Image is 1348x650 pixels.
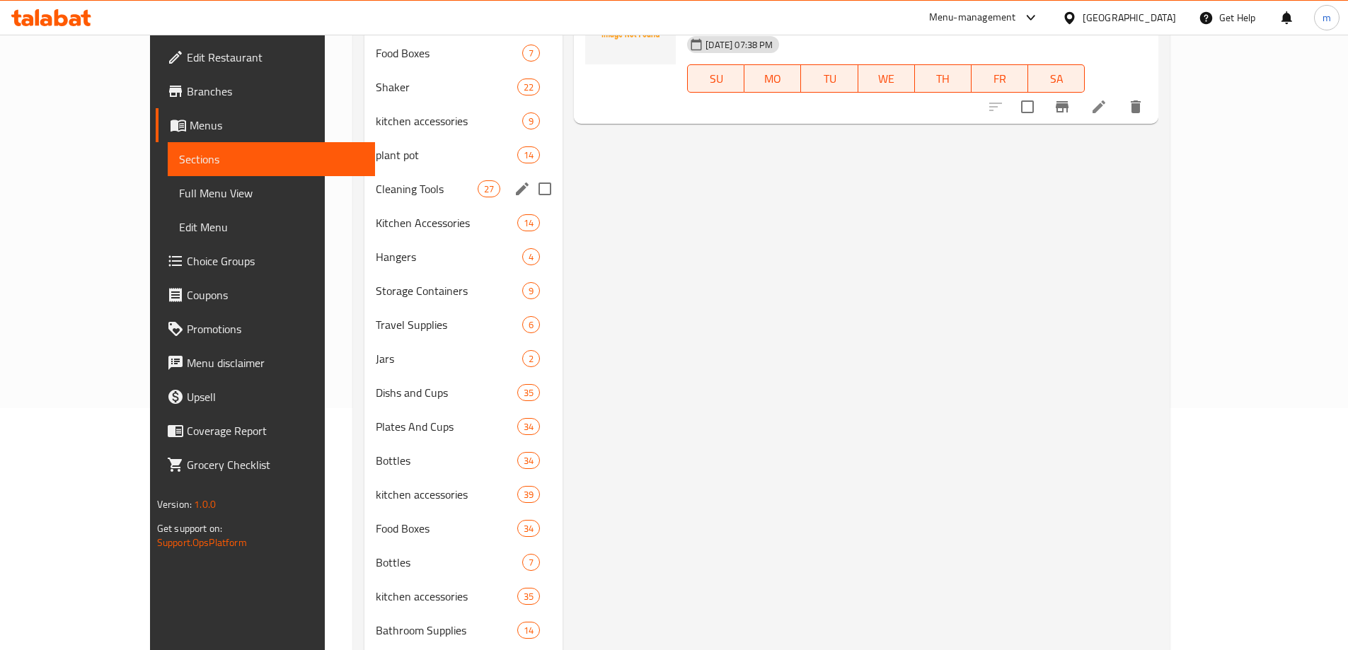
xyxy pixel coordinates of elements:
[517,214,540,231] div: items
[518,420,539,434] span: 34
[801,64,858,93] button: TU
[921,69,966,89] span: TH
[518,81,539,94] span: 22
[187,49,364,66] span: Edit Restaurant
[864,69,909,89] span: WE
[1119,90,1153,124] button: delete
[517,520,540,537] div: items
[376,248,522,265] div: Hangers
[518,216,539,230] span: 14
[156,448,375,482] a: Grocery Checklist
[518,149,539,162] span: 14
[157,495,192,513] span: Version:
[156,108,375,142] a: Menus
[518,488,539,501] span: 39
[693,69,739,89] span: SU
[376,588,517,605] span: kitchen accessories
[156,244,375,278] a: Choice Groups
[1013,92,1042,122] span: Select to update
[523,47,539,60] span: 7
[522,350,540,367] div: items
[523,250,539,264] span: 4
[156,312,375,346] a: Promotions
[858,64,915,93] button: WE
[168,210,375,244] a: Edit Menu
[376,452,517,469] span: Bottles
[364,138,563,172] div: plant pot14
[364,36,563,70] div: Food Boxes7
[156,414,375,448] a: Coverage Report
[478,180,500,197] div: items
[376,622,517,639] span: Bathroom Supplies
[187,320,364,337] span: Promotions
[523,352,539,366] span: 2
[364,545,563,579] div: Bottles7
[187,354,364,371] span: Menu disclaimer
[517,622,540,639] div: items
[518,590,539,603] span: 35
[156,40,375,74] a: Edit Restaurant
[376,316,522,333] span: Travel Supplies
[364,308,563,342] div: Travel Supplies6
[929,9,1016,26] div: Menu-management
[376,418,517,435] span: Plates And Cups
[523,318,539,332] span: 6
[187,253,364,269] span: Choice Groups
[376,214,517,231] span: Kitchen Accessories
[364,274,563,308] div: Storage Containers9
[364,376,563,410] div: Dishs and Cups35
[194,495,216,513] span: 1.0.0
[187,83,364,100] span: Branches
[364,172,563,206] div: Cleaning Tools27edit
[156,278,375,312] a: Coupons
[187,456,364,473] span: Grocery Checklist
[376,146,517,163] span: plant pot
[187,422,364,439] span: Coverage Report
[1028,64,1085,93] button: SA
[1034,69,1079,89] span: SA
[517,588,540,605] div: items
[156,346,375,380] a: Menu disclaimer
[750,69,795,89] span: MO
[376,486,517,503] div: kitchen accessories
[376,384,517,401] div: Dishs and Cups
[168,142,375,176] a: Sections
[364,443,563,477] div: Bottles34
[518,522,539,535] span: 34
[523,556,539,569] span: 7
[376,180,478,197] div: Cleaning Tools
[512,178,533,199] button: edit
[187,286,364,303] span: Coupons
[364,342,563,376] div: Jars2
[517,146,540,163] div: items
[1323,10,1331,25] span: m
[376,282,522,299] span: Storage Containers
[376,554,522,571] span: Bottles
[1090,98,1107,115] a: Edit menu item
[522,316,540,333] div: items
[364,240,563,274] div: Hangers4
[523,115,539,128] span: 9
[478,182,500,196] span: 27
[376,520,517,537] span: Food Boxes
[179,151,364,168] span: Sections
[364,477,563,511] div: kitchen accessories39
[687,64,744,93] button: SU
[1045,90,1079,124] button: Branch-specific-item
[522,248,540,265] div: items
[977,69,1022,89] span: FR
[518,386,539,400] span: 35
[522,282,540,299] div: items
[522,45,540,62] div: items
[376,350,522,367] span: Jars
